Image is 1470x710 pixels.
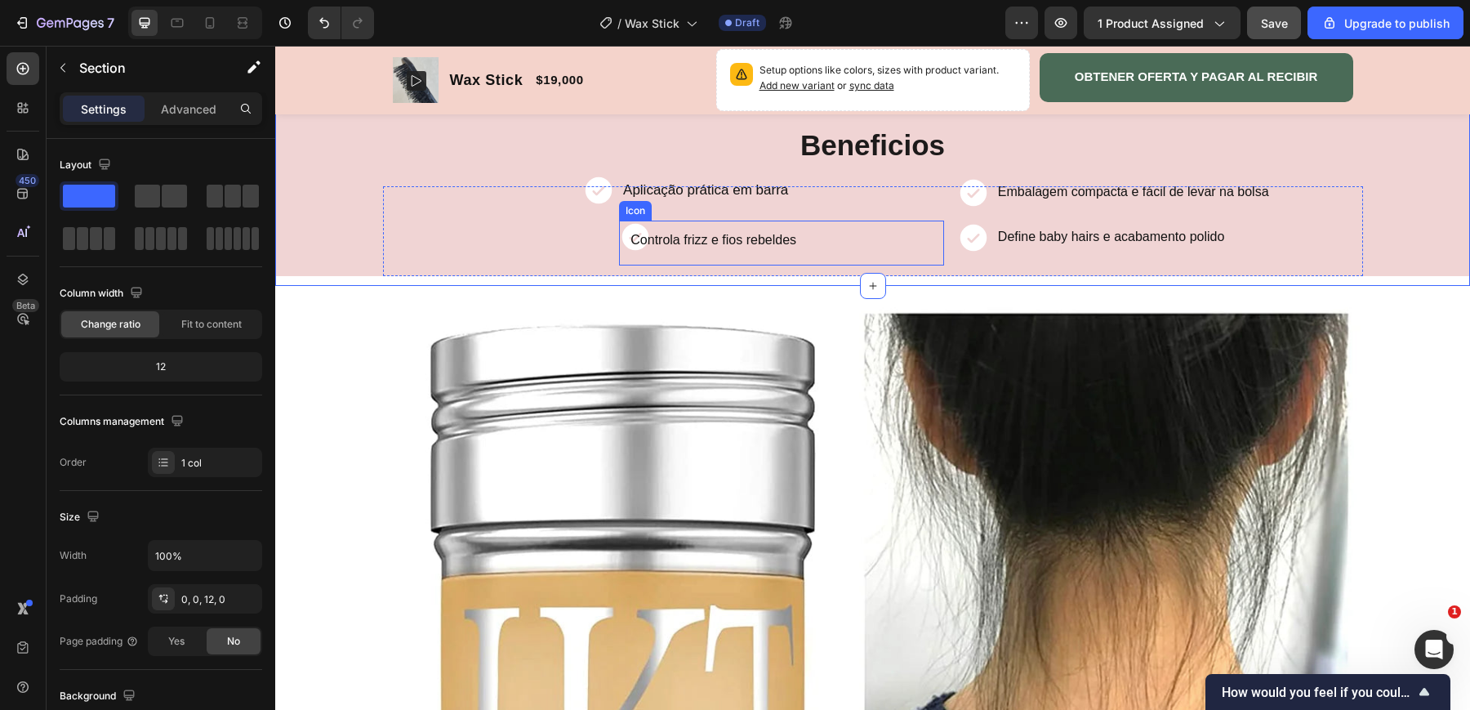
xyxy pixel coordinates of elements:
div: Beta [12,299,39,312]
span: How would you feel if you could no longer use GemPages? [1222,685,1414,700]
span: Wax Stick [625,15,679,32]
div: 450 [16,174,39,187]
div: 1 col [181,456,258,471]
div: Undo/Redo [308,7,374,39]
strong: Beneficios [525,83,670,115]
div: Layout [60,154,114,176]
div: Padding [60,592,97,606]
div: Upgrade to publish [1321,15,1450,32]
p: Controla frizz e fios rebeldes [355,186,521,203]
div: Order [60,455,87,470]
span: Fit to content [181,317,242,332]
span: Draft [735,16,759,30]
button: Show survey - How would you feel if you could no longer use GemPages? [1222,682,1434,702]
button: 7 [7,7,122,39]
div: Size [60,507,103,529]
button: Upgrade to publish [1307,7,1463,39]
p: Embalagem compacta e fácil de levar na bolsa [723,138,994,155]
div: Columns management [60,411,187,433]
p: Advanced [161,100,216,118]
p: Aplicação prática em barra [348,136,513,154]
iframe: Design area [275,46,1470,710]
div: Rich Text Editor. Editing area: main [721,138,996,157]
span: Change ratio [81,317,140,332]
iframe: Intercom live chat [1414,630,1454,669]
div: Background [60,685,139,708]
div: Column width [60,283,146,305]
input: Auto [149,541,261,570]
p: 7 [107,13,114,33]
span: / [617,15,621,32]
button: Save [1247,7,1301,39]
button: 1 product assigned [1084,7,1241,39]
span: Yes [168,634,185,649]
p: Settings [81,100,127,118]
div: Width [60,548,87,563]
div: 12 [63,355,259,378]
p: Section [79,58,213,78]
div: Rich Text Editor. Editing area: main [346,136,514,155]
div: Rich Text Editor. Editing area: main [721,183,951,202]
p: Define baby hairs e acabamento polido [723,183,950,200]
span: No [227,634,240,649]
div: Page padding [60,634,139,649]
span: 1 [1448,605,1461,618]
span: 1 product assigned [1098,15,1204,32]
span: Save [1261,16,1288,30]
div: 0, 0, 12, 0 [181,592,258,607]
div: Rich Text Editor. Editing area: main [354,186,523,205]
